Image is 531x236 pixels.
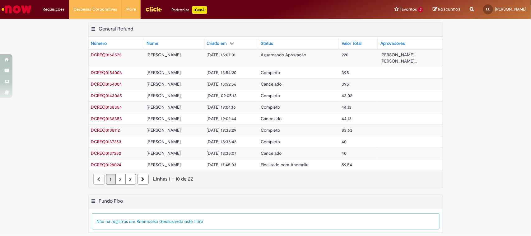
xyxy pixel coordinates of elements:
[91,70,122,75] a: Abrir Registro: DCREQ0154006
[137,174,149,185] a: Próxima página
[91,116,122,121] a: Abrir Registro: DCREQ0138353
[43,6,64,12] span: Requisições
[99,198,123,204] h2: Fundo Fixo
[91,116,122,121] span: DCREQ0138353
[170,219,203,224] span: usando este filtro
[342,139,347,144] span: 40
[147,116,181,121] span: [PERSON_NAME]
[342,52,348,58] span: 220
[171,6,207,14] div: Padroniza
[91,40,107,47] div: Número
[192,6,207,14] p: +GenAi
[147,81,181,87] span: [PERSON_NAME]
[91,52,122,58] span: DCREQ0166572
[207,127,237,133] span: [DATE] 19:38:29
[261,40,273,47] div: Status
[147,104,181,110] span: [PERSON_NAME]
[147,40,158,47] div: Nome
[342,40,361,47] div: Valor Total
[147,127,181,133] span: [PERSON_NAME]
[261,81,282,87] span: Cancelado
[91,93,122,98] span: DCREQ0143065
[91,139,122,144] span: DCREQ0137253
[91,162,122,168] span: DCREQ0128024
[91,70,122,75] span: DCREQ0154006
[125,174,136,185] a: Página 3
[106,174,116,185] a: Página 1
[342,162,352,168] span: 59,54
[380,40,405,47] div: Aprovadores
[261,139,280,144] span: Completo
[89,171,443,188] nav: paginação
[145,4,162,14] img: click_logo_yellow_360x200.png
[261,127,280,133] span: Completo
[91,52,122,58] a: Abrir Registro: DCREQ0166572
[74,6,117,12] span: Despesas Corporativas
[207,104,236,110] span: [DATE] 19:04:16
[207,93,237,98] span: [DATE] 09:05:13
[91,93,122,98] a: Abrir Registro: DCREQ0143065
[99,26,133,32] h2: General Refund
[91,81,122,87] a: Abrir Registro: DCREQ0154004
[400,6,417,12] span: Favoritos
[342,150,347,156] span: 40
[207,139,237,144] span: [DATE] 18:36:46
[147,93,181,98] span: [PERSON_NAME]
[438,6,460,12] span: Rascunhos
[261,162,308,168] span: Finalizado com Anomalia
[147,139,181,144] span: [PERSON_NAME]
[342,116,352,121] span: 44,13
[91,198,96,206] button: Fundo Fixo Menu de contexto
[147,150,181,156] span: [PERSON_NAME]
[91,127,120,133] a: Abrir Registro: DCREQ0138112
[207,52,236,58] span: [DATE] 15:07:01
[91,81,122,87] span: DCREQ0154004
[91,127,120,133] span: DCREQ0138112
[207,70,237,75] span: [DATE] 13:54:20
[342,93,352,98] span: 43,02
[207,40,227,47] div: Criado em
[495,7,526,12] span: [PERSON_NAME]
[342,104,352,110] span: 44,13
[91,26,96,34] button: General Refund Menu de contexto
[261,116,282,121] span: Cancelado
[207,116,237,121] span: [DATE] 19:02:44
[91,104,122,110] a: Abrir Registro: DCREQ0138354
[261,70,280,75] span: Completo
[147,52,181,58] span: [PERSON_NAME]
[207,162,237,168] span: [DATE] 17:45:03
[342,81,349,87] span: 395
[433,7,460,12] a: Rascunhos
[126,6,136,12] span: More
[342,127,352,133] span: 83,63
[261,104,280,110] span: Completo
[261,52,306,58] span: Aguardando Aprovação
[207,81,237,87] span: [DATE] 13:52:56
[418,7,423,12] span: 7
[207,150,237,156] span: [DATE] 18:35:07
[115,174,126,185] a: Página 2
[147,162,181,168] span: [PERSON_NAME]
[91,150,121,156] span: DCREQ0137252
[1,3,33,16] img: ServiceNow
[486,7,490,11] span: LL
[91,104,122,110] span: DCREQ0138354
[93,176,438,183] div: Linhas 1 − 10 de 22
[261,93,280,98] span: Completo
[261,150,282,156] span: Cancelado
[92,213,440,229] div: Não há registros em Reembolso Geral
[91,139,122,144] a: Abrir Registro: DCREQ0137253
[342,70,349,75] span: 395
[147,70,181,75] span: [PERSON_NAME]
[91,150,121,156] a: Abrir Registro: DCREQ0137252
[91,162,122,168] a: Abrir Registro: DCREQ0128024
[380,52,417,64] span: [PERSON_NAME] [PERSON_NAME]...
